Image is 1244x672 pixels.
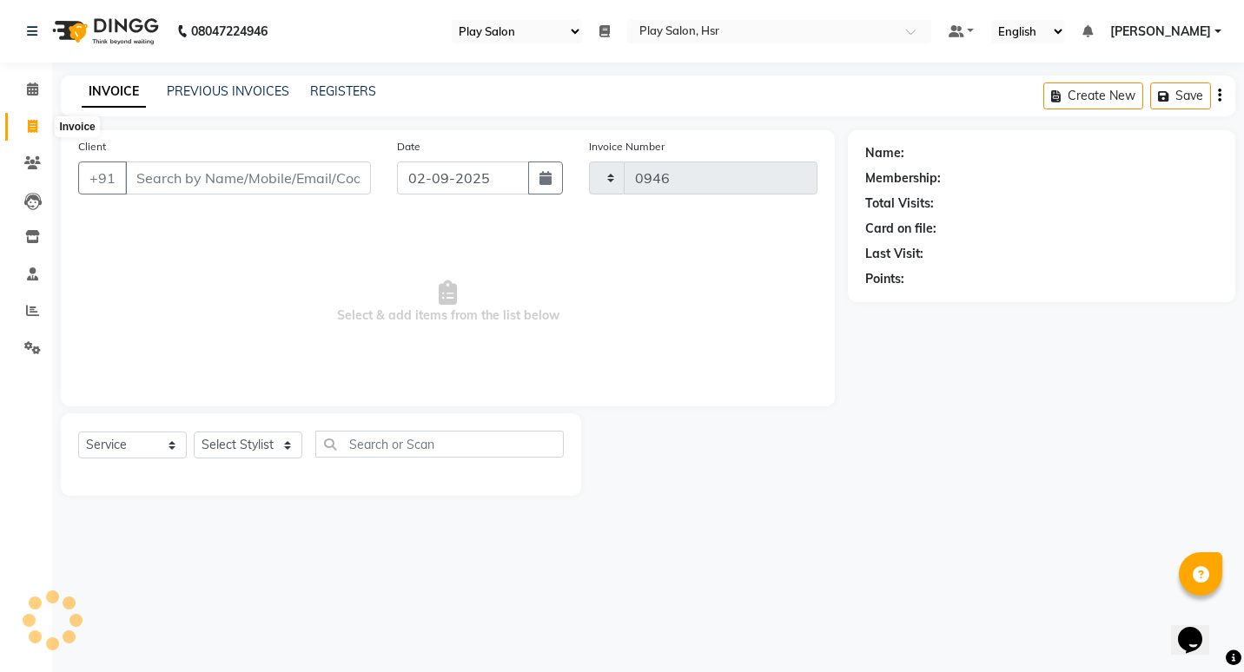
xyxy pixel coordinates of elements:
label: Client [78,139,106,155]
a: INVOICE [82,76,146,108]
img: logo [44,7,163,56]
a: PREVIOUS INVOICES [167,83,289,99]
div: Name: [865,144,904,162]
span: Select & add items from the list below [78,215,817,389]
div: Membership: [865,169,941,188]
div: Total Visits: [865,194,934,213]
button: Create New [1043,82,1143,109]
input: Search by Name/Mobile/Email/Code [125,161,371,194]
input: Search or Scan [315,431,564,458]
label: Invoice Number [589,139,665,155]
div: Last Visit: [865,245,923,263]
button: Save [1150,82,1211,109]
a: REGISTERS [310,83,376,99]
b: 08047224946 [191,7,268,56]
div: Card on file: [865,220,936,238]
div: Points: [865,270,904,288]
button: +91 [78,161,127,194]
div: Invoice [55,116,99,137]
iframe: chat widget [1171,603,1227,655]
span: [PERSON_NAME] [1110,23,1211,41]
label: Date [397,139,420,155]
